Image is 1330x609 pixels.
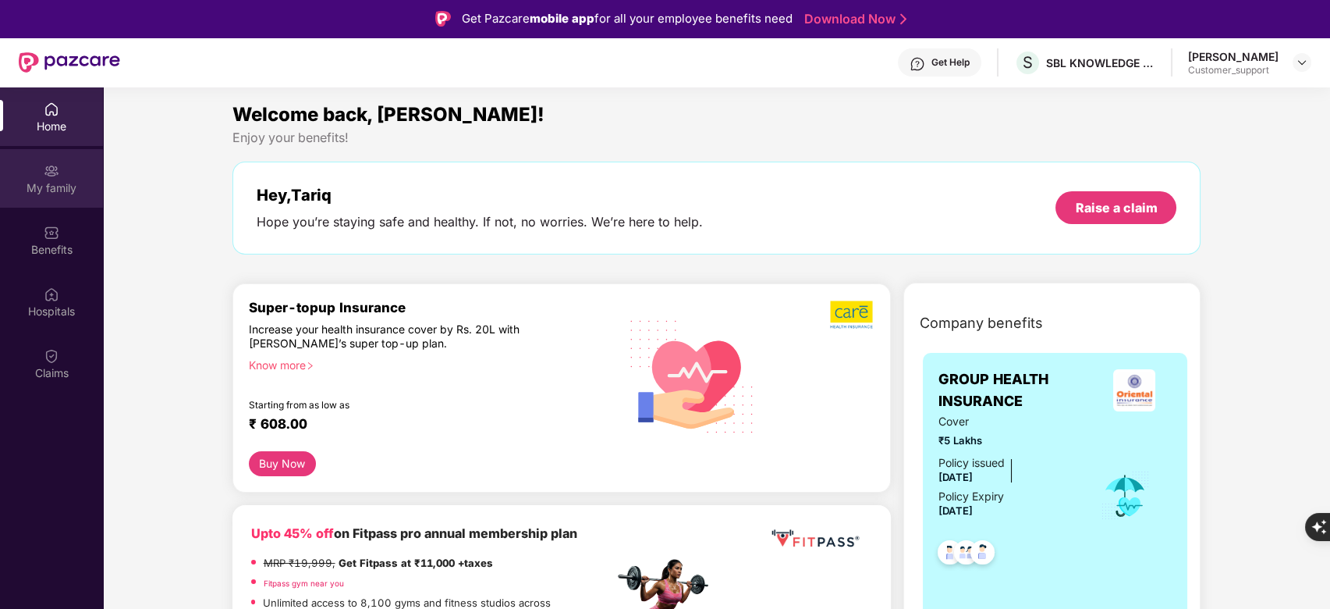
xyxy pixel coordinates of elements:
[1188,64,1279,77] div: Customer_support
[530,11,594,26] strong: mobile app
[938,454,1005,472] div: Policy issued
[1075,199,1157,216] div: Raise a claim
[1023,53,1033,72] span: S
[1100,470,1151,522] img: icon
[44,225,59,240] img: svg+xml;base64,PHN2ZyBpZD0iQmVuZWZpdHMiIHhtbG5zPSJodHRwOi8vd3d3LnczLm9yZy8yMDAwL3N2ZyIgd2lkdGg9Ij...
[931,536,969,574] img: svg+xml;base64,PHN2ZyB4bWxucz0iaHR0cDovL3d3dy53My5vcmcvMjAwMC9zdmciIHdpZHRoPSI0OC45NDMiIGhlaWdodD...
[1188,49,1279,64] div: [PERSON_NAME]
[768,524,862,553] img: fppp.png
[938,471,973,483] span: [DATE]
[938,369,1096,413] span: GROUP HEALTH INSURANCE
[264,557,335,569] del: MRP ₹19,999,
[44,287,59,302] img: svg+xml;base64,PHN2ZyBpZD0iSG9zcGl0YWxzIiB4bWxucz0iaHR0cDovL3d3dy53My5vcmcvMjAwMC9zdmciIHdpZHRoPS...
[931,56,970,69] div: Get Help
[251,525,577,541] b: on Fitpass pro annual membership plan
[910,56,925,72] img: svg+xml;base64,PHN2ZyBpZD0iSGVscC0zMngzMiIgeG1sbnM9Imh0dHA6Ly93d3cudzMub3JnLzIwMDAvc3ZnIiB3aWR0aD...
[947,536,985,574] img: svg+xml;base64,PHN2ZyB4bWxucz0iaHR0cDovL3d3dy53My5vcmcvMjAwMC9zdmciIHdpZHRoPSI0OC45MTUiIGhlaWdodD...
[249,399,548,410] div: Starting from as low as
[339,557,493,569] strong: Get Fitpass at ₹11,000 +taxes
[900,11,906,27] img: Stroke
[249,358,605,369] div: Know more
[257,214,703,230] div: Hope you’re staying safe and healthy. If not, no worries. We’re here to help.
[938,413,1078,430] span: Cover
[232,103,544,126] span: Welcome back, [PERSON_NAME]!
[1046,55,1155,70] div: SBL KNOWLEDGE SERVICES PRIVATE LIMITED
[44,163,59,179] img: svg+xml;base64,PHN2ZyB3aWR0aD0iMjAiIGhlaWdodD0iMjAiIHZpZXdCb3g9IjAgMCAyMCAyMCIgZmlsbD0ibm9uZSIgeG...
[249,416,598,435] div: ₹ 608.00
[830,300,874,329] img: b5dec4f62d2307b9de63beb79f102df3.png
[938,488,1004,505] div: Policy Expiry
[804,11,902,27] a: Download Now
[264,579,344,588] a: Fitpass gym near you
[963,536,1002,574] img: svg+xml;base64,PHN2ZyB4bWxucz0iaHR0cDovL3d3dy53My5vcmcvMjAwMC9zdmciIHdpZHRoPSI0OC45NDMiIGhlaWdodD...
[920,312,1043,334] span: Company benefits
[232,130,1201,146] div: Enjoy your benefits!
[462,9,793,28] div: Get Pazcare for all your employee benefits need
[44,348,59,364] img: svg+xml;base64,PHN2ZyBpZD0iQ2xhaW0iIHhtbG5zPSJodHRwOi8vd3d3LnczLm9yZy8yMDAwL3N2ZyIgd2lkdGg9IjIwIi...
[618,300,767,451] img: svg+xml;base64,PHN2ZyB4bWxucz0iaHR0cDovL3d3dy53My5vcmcvMjAwMC9zdmciIHhtbG5zOnhsaW5rPSJodHRwOi8vd3...
[306,361,314,370] span: right
[249,322,547,351] div: Increase your health insurance cover by Rs. 20L with [PERSON_NAME]’s super top-up plan.
[19,52,120,73] img: New Pazcare Logo
[1113,369,1155,411] img: insurerLogo
[257,186,703,205] div: Hey, Tariq
[1296,56,1308,69] img: svg+xml;base64,PHN2ZyBpZD0iRHJvcGRvd24tMzJ4MzIiIHhtbG5zPSJodHRwOi8vd3d3LnczLm9yZy8yMDAwL3N2ZyIgd2...
[249,451,317,476] button: Buy Now
[251,525,334,541] b: Upto 45% off
[435,11,451,27] img: Logo
[249,300,614,315] div: Super-topup Insurance
[44,101,59,117] img: svg+xml;base64,PHN2ZyBpZD0iSG9tZSIgeG1sbnM9Imh0dHA6Ly93d3cudzMub3JnLzIwMDAvc3ZnIiB3aWR0aD0iMjAiIG...
[938,504,973,517] span: [DATE]
[938,433,1078,449] span: ₹5 Lakhs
